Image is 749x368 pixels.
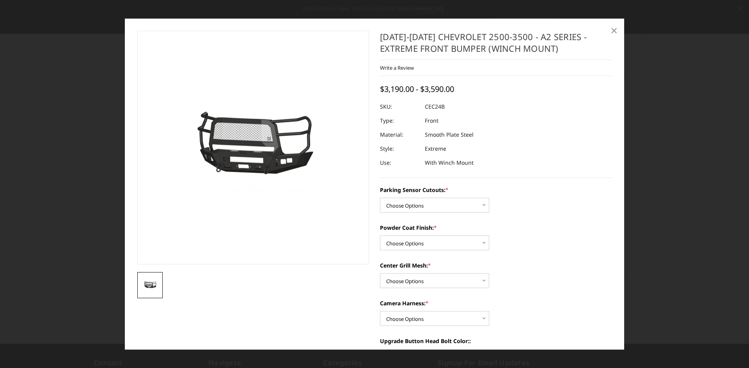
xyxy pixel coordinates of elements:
label: Center Grill Mesh: [380,261,612,269]
dd: Front [425,114,438,128]
a: Close [608,24,620,37]
label: Camera Harness: [380,299,612,307]
dd: CEC24B [425,100,445,114]
h1: [DATE]-[DATE] Chevrolet 2500-3500 - A2 Series - Extreme Front Bumper (winch mount) [380,31,612,60]
a: 2024-2025 Chevrolet 2500-3500 - A2 Series - Extreme Front Bumper (winch mount) [137,31,369,264]
dd: Smooth Plate Steel [425,128,474,142]
dt: Type: [380,114,419,128]
img: 2024-2025 Chevrolet 2500-3500 - A2 Series - Extreme Front Bumper (winch mount) [140,280,161,290]
dd: With Winch Mount [425,156,474,170]
label: Parking Sensor Cutouts: [380,186,612,194]
dt: Material: [380,128,419,142]
span: × [611,22,618,39]
a: Write a Review [380,64,414,71]
span: $3,190.00 - $3,590.00 [380,84,454,94]
label: Powder Coat Finish: [380,224,612,232]
dt: Style: [380,142,419,156]
label: None [380,349,612,357]
dd: Extreme [425,142,446,156]
dt: SKU: [380,100,419,114]
label: Upgrade Button Head Bolt Color:: [380,337,612,345]
dt: Use: [380,156,419,170]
